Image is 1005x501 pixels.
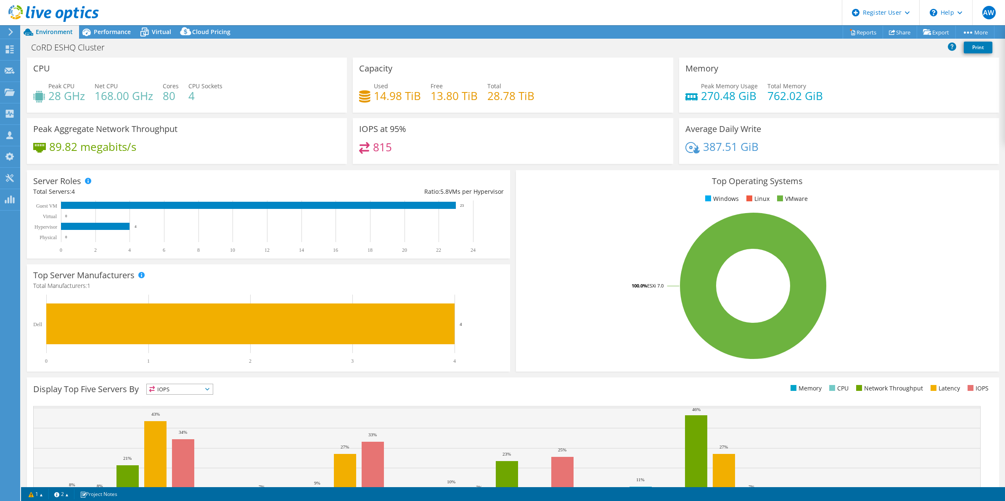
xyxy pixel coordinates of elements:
h3: Peak Aggregate Network Throughput [33,124,177,134]
a: 1 [23,489,49,499]
h4: 28 GHz [48,91,85,100]
h1: CoRD ESHQ Cluster [27,43,118,52]
text: 7% [748,484,755,489]
span: Cloud Pricing [192,28,230,36]
li: Memory [788,384,822,393]
text: 25% [558,447,566,452]
h4: 28.78 TiB [487,91,534,100]
h4: 4 [188,91,222,100]
span: Cores [163,82,179,90]
text: 0 [65,235,67,239]
li: VMware [775,194,808,203]
h4: Total Manufacturers: [33,281,504,290]
h3: Server Roles [33,177,81,186]
div: Ratio: VMs per Hypervisor [268,187,503,196]
h4: 168.00 GHz [95,91,153,100]
a: Project Notes [74,489,123,499]
text: 27% [341,444,349,449]
li: Windows [703,194,739,203]
a: Print [964,42,992,53]
li: Linux [744,194,770,203]
a: 2 [48,489,74,499]
span: Peak CPU [48,82,74,90]
li: Network Throughput [854,384,923,393]
text: Guest VM [36,203,57,209]
text: 43% [151,411,160,417]
text: 7% [476,485,482,490]
text: Dell [33,322,42,327]
text: 11% [636,477,645,482]
text: 8% [97,483,103,488]
tspan: 100.0% [632,282,647,289]
h4: 13.80 TiB [431,91,478,100]
text: 1 [147,358,150,364]
text: 34% [179,430,187,435]
span: Free [431,82,443,90]
span: Net CPU [95,82,118,90]
h3: IOPS at 95% [359,124,406,134]
text: 9% [314,480,320,485]
text: 24 [471,247,476,253]
span: 4 [71,187,75,195]
span: Virtual [152,28,171,36]
text: 33% [368,432,377,437]
h4: 14.98 TiB [374,91,421,100]
text: 21% [123,456,132,461]
text: 20 [402,247,407,253]
span: 1 [87,282,90,290]
svg: \n [930,9,937,16]
a: More [955,26,994,39]
text: 3 [351,358,354,364]
h4: 815 [373,142,392,152]
text: 10% [447,479,455,484]
text: 16 [333,247,338,253]
text: 7% [259,484,265,489]
span: Total Memory [767,82,806,90]
h4: 270.48 GiB [701,91,758,100]
text: 4 [460,322,462,327]
li: CPU [827,384,849,393]
text: 12 [264,247,270,253]
text: 0 [65,214,67,218]
text: 23 [460,203,464,208]
tspan: ESXi 7.0 [647,282,664,289]
text: 8 [197,247,200,253]
a: Export [917,26,956,39]
span: AW [982,6,996,19]
text: 23% [502,451,511,456]
span: Total [487,82,501,90]
text: 8% [69,482,75,487]
text: 10 [230,247,235,253]
h3: Average Daily Write [685,124,761,134]
span: 5.8 [440,187,449,195]
a: Share [883,26,917,39]
text: Physical [40,235,57,240]
h4: 80 [163,91,179,100]
text: 14 [299,247,304,253]
text: Hypervisor [34,224,57,230]
text: Virtual [43,214,57,219]
div: Total Servers: [33,187,268,196]
text: 0 [60,247,62,253]
text: 0 [45,358,48,364]
text: 2 [94,247,97,253]
text: 4 [128,247,131,253]
text: 18 [368,247,373,253]
text: 6% [286,487,293,492]
h3: Capacity [359,64,392,73]
text: 4 [135,224,137,229]
li: Latency [928,384,960,393]
h3: CPU [33,64,50,73]
span: Environment [36,28,73,36]
a: Reports [843,26,883,39]
text: 27% [719,444,728,449]
text: 2 [249,358,251,364]
h4: 89.82 megabits/s [49,142,136,151]
span: Peak Memory Usage [701,82,758,90]
span: IOPS [147,384,213,394]
li: IOPS [965,384,989,393]
span: Used [374,82,388,90]
h3: Top Server Manufacturers [33,271,135,280]
span: Performance [94,28,131,36]
text: 6 [163,247,165,253]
